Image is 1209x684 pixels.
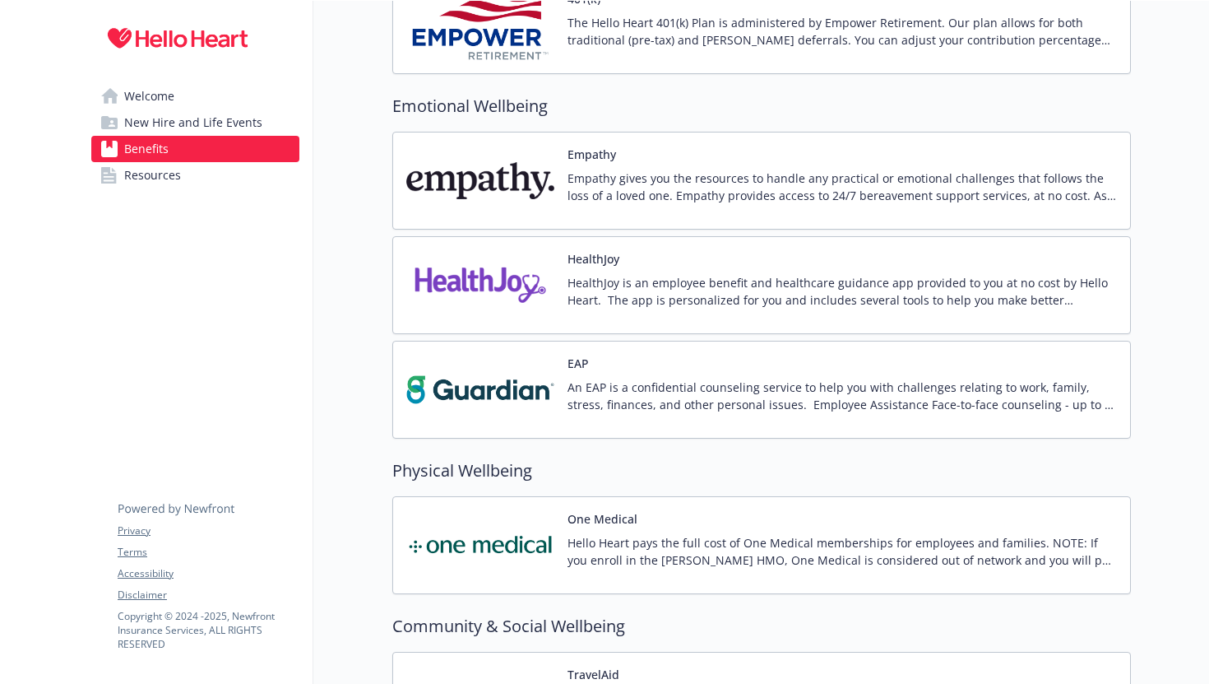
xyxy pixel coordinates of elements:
[567,250,619,268] button: HealthJoy
[91,162,299,188] a: Resources
[118,588,299,603] a: Disclaimer
[118,523,299,538] a: Privacy
[567,170,1117,204] p: Empathy gives you the resources to handle any practical or emotional challenges that follows the ...
[392,94,1131,119] h2: Emotional Wellbeing
[406,510,554,580] img: One Medical carrier logo
[91,109,299,136] a: New Hire and Life Events
[406,146,554,216] img: Empathy carrier logo
[567,355,589,372] button: EAP
[124,83,174,109] span: Welcome
[567,379,1117,413] p: An EAP is a confidential counseling service to help you with challenges relating to work, family,...
[124,136,169,162] span: Benefits
[124,109,262,136] span: New Hire and Life Events
[406,355,554,425] img: Guardian carrier logo
[567,534,1117,569] p: Hello Heart pays the full cost of One Medical memberships for employees and families. NOTE: If yo...
[567,510,637,528] button: One Medical
[567,274,1117,309] p: HealthJoy is an employee benefit and healthcare guidance app provided to you at no cost by Hello ...
[392,614,1131,639] h2: Community & Social Wellbeing
[567,14,1117,49] p: The Hello Heart 401(k) Plan is administered by Empower Retirement. Our plan allows for both tradi...
[91,83,299,109] a: Welcome
[118,545,299,560] a: Terms
[406,250,554,320] img: HealthJoy, LLC carrier logo
[392,458,1131,483] h2: Physical Wellbeing
[118,609,299,651] p: Copyright © 2024 - 2025 , Newfront Insurance Services, ALL RIGHTS RESERVED
[91,136,299,162] a: Benefits
[118,566,299,581] a: Accessibility
[567,146,616,163] button: Empathy
[567,666,619,683] button: TravelAid
[124,162,181,188] span: Resources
